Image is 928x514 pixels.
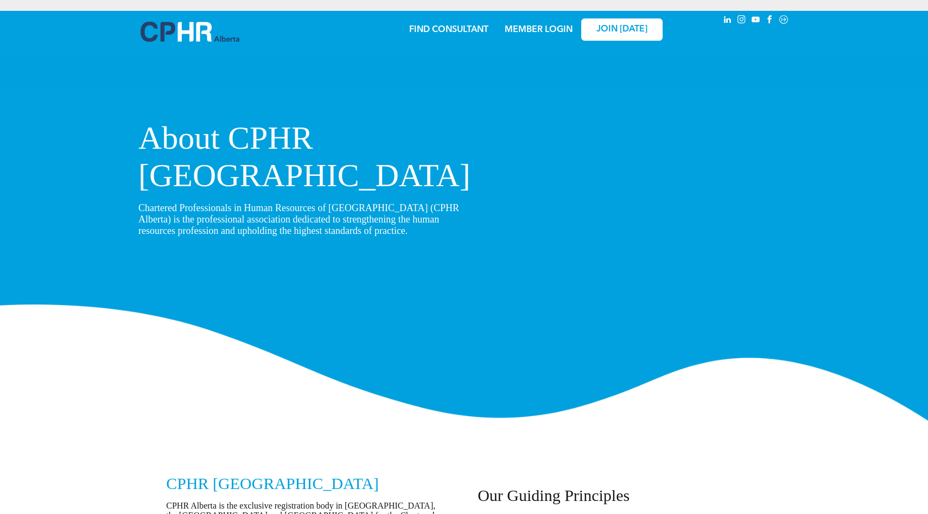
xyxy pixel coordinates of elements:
[141,22,239,42] img: A blue and white logo for cp alberta
[596,24,647,35] span: JOIN [DATE]
[749,14,761,28] a: youtube
[166,474,379,492] span: CPHR [GEOGRAPHIC_DATA]
[138,202,459,236] span: Chartered Professionals in Human Resources of [GEOGRAPHIC_DATA] (CPHR Alberta) is the professiona...
[778,14,790,28] a: Social network
[721,14,733,28] a: linkedin
[138,120,471,193] span: About CPHR [GEOGRAPHIC_DATA]
[478,486,630,504] span: Our Guiding Principles
[735,14,747,28] a: instagram
[581,18,663,41] a: JOIN [DATE]
[505,26,573,34] a: MEMBER LOGIN
[764,14,776,28] a: facebook
[409,26,488,34] a: FIND CONSULTANT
